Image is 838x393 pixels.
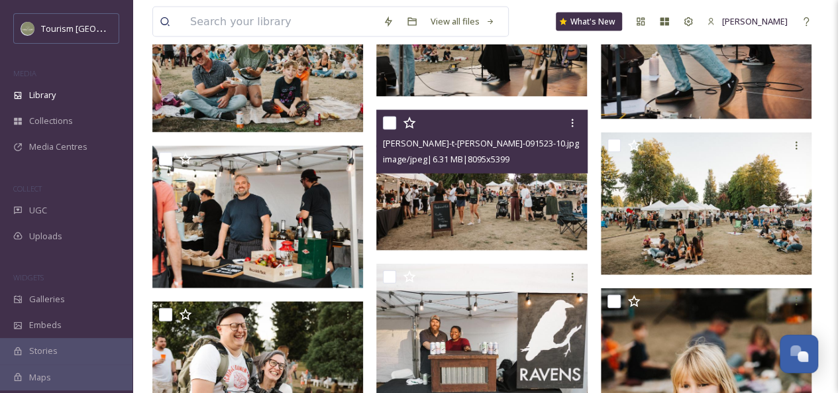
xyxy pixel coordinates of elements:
input: Search your library [183,7,376,36]
img: robyn-bessenger-t-abby-091523-12.jpg [601,133,815,275]
img: robyn-bessenger-t-abby-091523-10.jpg [376,110,587,251]
span: WIDGETS [13,272,44,282]
span: MEDIA [13,68,36,78]
span: Maps [29,371,51,384]
a: View all files [424,9,501,34]
span: Embeds [29,319,62,331]
span: image/jpeg | 6.31 MB | 8095 x 5399 [383,153,509,165]
span: Media Centres [29,140,87,153]
span: [PERSON_NAME] [722,15,788,27]
span: COLLECT [13,184,42,194]
a: What's New [556,13,622,31]
span: UGC [29,204,47,217]
span: Uploads [29,230,62,243]
span: Library [29,89,56,101]
img: Abbotsford_Snapsea.png [21,22,34,35]
img: robyn-bessenger-t-abby-091523-8.jpg [152,146,366,288]
span: Galleries [29,293,65,306]
span: Stories [29,345,58,357]
a: [PERSON_NAME] [700,9,794,34]
span: Collections [29,115,73,127]
button: Open Chat [780,335,818,373]
span: Tourism [GEOGRAPHIC_DATA] [41,22,160,34]
span: [PERSON_NAME]-t-[PERSON_NAME]-091523-10.jpg [383,137,578,149]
